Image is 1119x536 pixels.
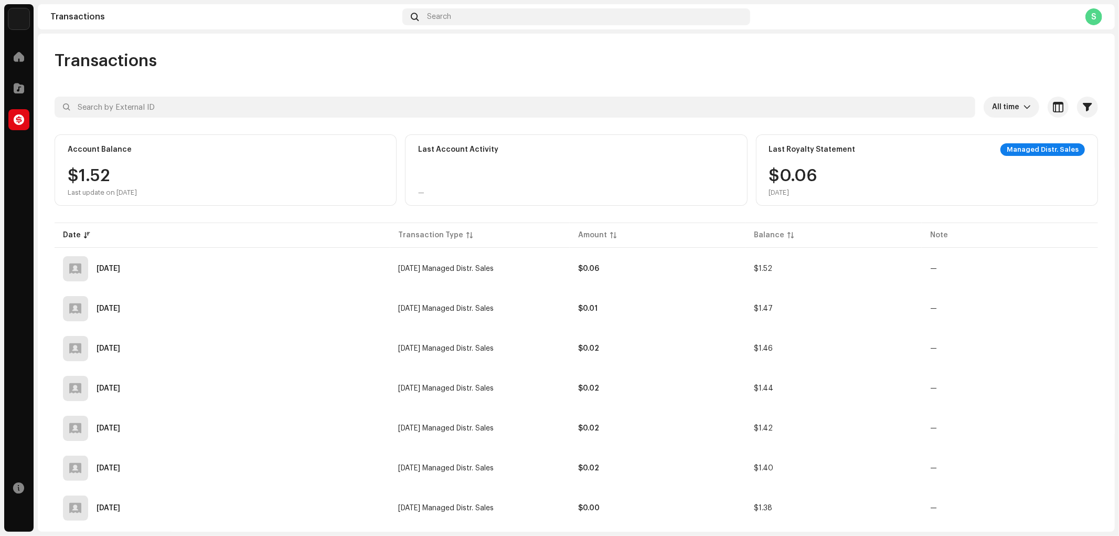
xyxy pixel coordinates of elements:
div: — [418,188,424,197]
div: Date [63,230,81,240]
re-a-table-badge: — [930,345,937,352]
div: dropdown trigger [1024,97,1031,118]
div: Mar 27, 2025 [97,385,120,392]
div: Jun 10, 2025 [97,305,120,312]
span: Dec 2024 Managed Distr. Sales [399,345,494,352]
img: 10d72f0b-d06a-424f-aeaa-9c9f537e57b6 [8,8,29,29]
div: Jun 10, 2025 [97,265,120,272]
re-a-table-badge: — [930,305,937,312]
div: Managed Distr. Sales [1000,143,1085,156]
span: Aug 2024 Managed Distr. Sales [399,505,494,512]
strong: $0.02 [578,425,599,432]
div: S [1085,8,1102,25]
span: Transactions [55,50,157,71]
input: Search by External ID [55,97,975,118]
span: $1.38 [754,505,772,512]
div: Mar 25, 2025 [97,425,120,432]
div: Balance [754,230,784,240]
div: Last Account Activity [418,145,498,154]
re-a-table-badge: — [930,425,937,432]
re-a-table-badge: — [930,505,937,512]
strong: $0.06 [578,265,599,272]
strong: $0.02 [578,345,599,352]
strong: $0.00 [578,505,600,512]
re-a-table-badge: — [930,385,937,392]
span: All time [992,97,1024,118]
div: Transactions [50,13,398,21]
span: Search [427,13,451,21]
span: $1.47 [754,305,773,312]
strong: $0.02 [578,465,599,472]
span: Jan 2025 Managed Distr. Sales [399,465,494,472]
div: Amount [578,230,607,240]
div: Mar 25, 2025 [97,465,120,472]
div: Account Balance [68,145,132,154]
span: $1.52 [754,265,772,272]
span: Feb 2025 Managed Distr. Sales [399,425,494,432]
re-a-table-badge: — [930,265,937,272]
div: Mar 27, 2025 [97,345,120,352]
re-a-table-badge: — [930,465,937,472]
span: Mar 2025 Managed Distr. Sales [399,385,494,392]
span: $1.46 [754,345,773,352]
strong: $0.01 [578,305,598,312]
span: Apr 2025 Managed Distr. Sales [399,305,494,312]
div: Dec 9, 2024 [97,505,120,512]
span: May 2025 Managed Distr. Sales [399,265,494,272]
strong: $0.02 [578,385,599,392]
div: Transaction Type [399,230,464,240]
span: $1.44 [754,385,773,392]
span: $1.42 [754,425,773,432]
span: $1.40 [754,465,773,472]
div: Last update on [DATE] [68,188,137,197]
div: [DATE] [769,188,817,197]
div: Last Royalty Statement [769,145,856,154]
